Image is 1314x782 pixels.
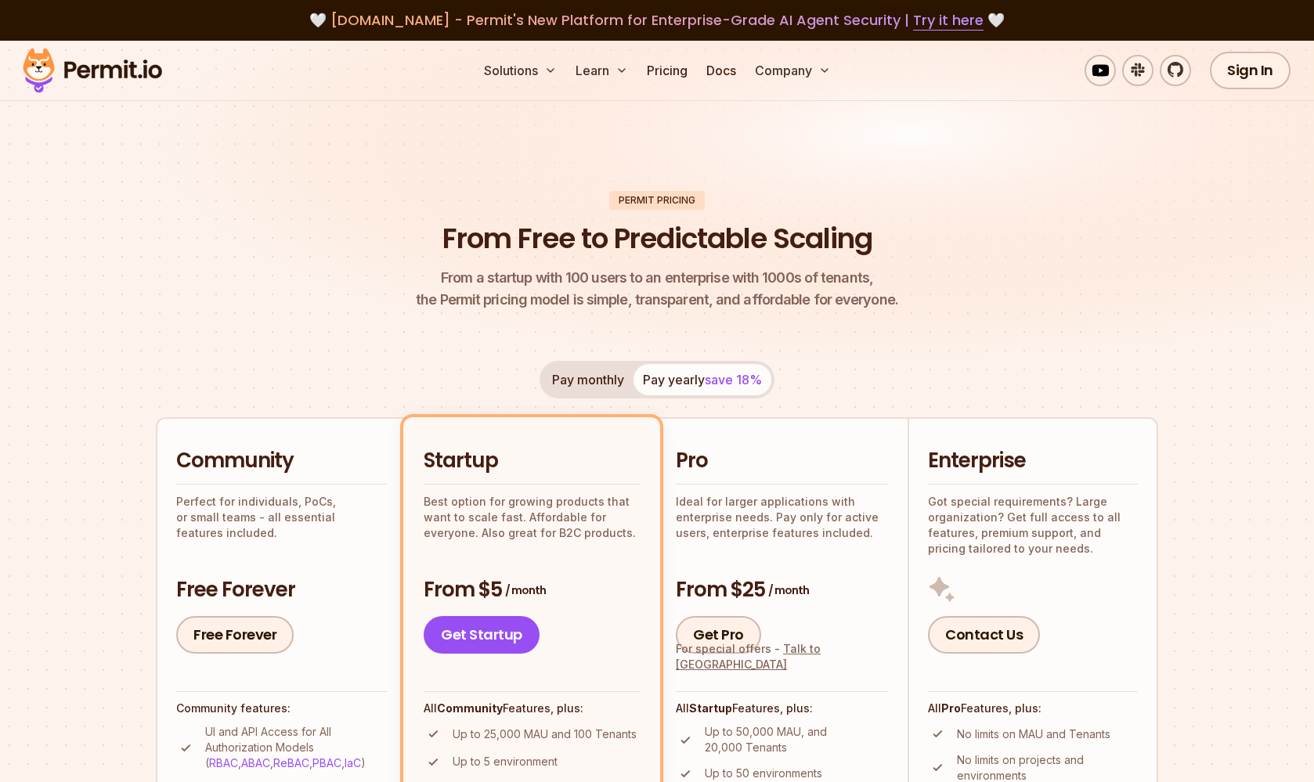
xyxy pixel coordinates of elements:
strong: Community [437,701,503,715]
span: From a startup with 100 users to an enterprise with 1000s of tenants, [416,267,898,289]
p: Up to 50 environments [705,766,822,781]
p: Up to 50,000 MAU, and 20,000 Tenants [705,724,889,755]
p: Got special requirements? Large organization? Get full access to all features, premium support, a... [928,494,1138,557]
span: [DOMAIN_NAME] - Permit's New Platform for Enterprise-Grade AI Agent Security | [330,10,984,30]
h4: All Features, plus: [424,701,640,716]
strong: Pro [941,701,961,715]
button: Pay monthly [543,364,634,395]
p: Ideal for larger applications with enterprise needs. Pay only for active users, enterprise featur... [676,494,889,541]
h2: Pro [676,447,889,475]
a: IaC [345,756,361,769]
span: / month [768,582,809,598]
h4: All Features, plus: [676,701,889,716]
a: RBAC [209,756,238,769]
p: Best option for growing products that want to scale fast. Affordable for everyone. Also great for... [424,494,640,541]
a: Get Startup [424,616,540,654]
p: Up to 5 environment [453,754,558,769]
span: / month [505,582,546,598]
a: Get Pro [676,616,761,654]
p: Perfect for individuals, PoCs, or small teams - all essential features included. [176,494,388,541]
p: UI and API Access for All Authorization Models ( , , , , ) [205,724,388,771]
h4: All Features, plus: [928,701,1138,716]
a: Sign In [1210,52,1291,89]
a: Free Forever [176,616,294,654]
button: Learn [569,55,634,86]
a: Try it here [913,10,984,31]
img: Permit logo [16,44,169,97]
button: Company [749,55,837,86]
a: ReBAC [273,756,309,769]
p: No limits on MAU and Tenants [957,726,1110,742]
div: Permit Pricing [609,191,705,210]
h2: Enterprise [928,447,1138,475]
div: 🤍 🤍 [38,9,1276,31]
p: the Permit pricing model is simple, transparent, and affordable for everyone. [416,267,898,311]
h4: Community features: [176,701,388,716]
a: Docs [700,55,742,86]
div: For special offers - [676,641,889,672]
strong: Startup [689,701,732,715]
h1: From Free to Predictable Scaling [442,219,872,258]
h3: From $5 [424,576,640,604]
p: Up to 25,000 MAU and 100 Tenants [453,726,637,742]
h3: From $25 [676,576,889,604]
h2: Community [176,447,388,475]
h3: Free Forever [176,576,388,604]
a: Pricing [641,55,694,86]
a: ABAC [241,756,270,769]
a: PBAC [312,756,341,769]
h2: Startup [424,447,640,475]
a: Contact Us [928,616,1040,654]
button: Solutions [478,55,563,86]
